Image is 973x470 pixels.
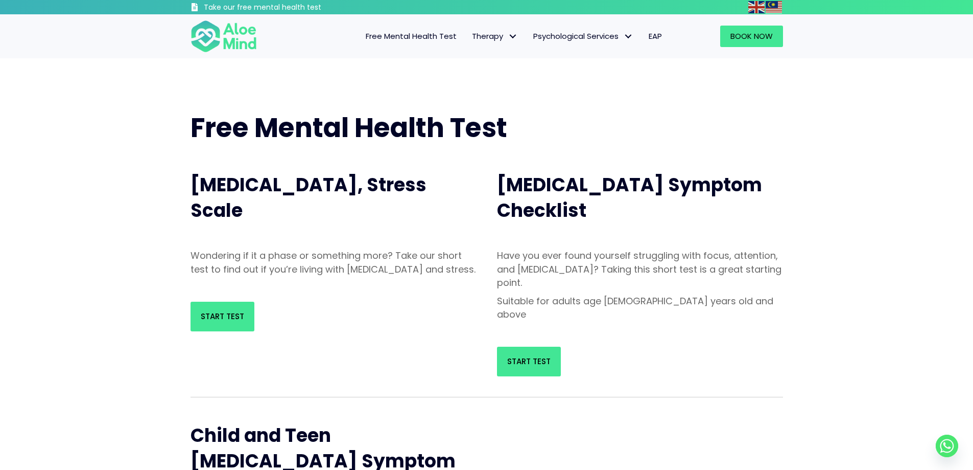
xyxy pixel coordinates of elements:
[497,172,762,223] span: [MEDICAL_DATA] Symptom Checklist
[497,347,561,376] a: Start Test
[766,1,783,13] a: Malay
[472,31,518,41] span: Therapy
[766,1,782,13] img: ms
[464,26,526,47] a: TherapyTherapy: submenu
[191,109,507,146] span: Free Mental Health Test
[533,31,633,41] span: Psychological Services
[526,26,641,47] a: Psychological ServicesPsychological Services: submenu
[507,356,551,367] span: Start Test
[730,31,773,41] span: Book Now
[506,29,520,44] span: Therapy: submenu
[748,1,765,13] img: en
[621,29,636,44] span: Psychological Services: submenu
[641,26,670,47] a: EAP
[497,295,783,321] p: Suitable for adults age [DEMOGRAPHIC_DATA] years old and above
[204,3,376,13] h3: Take our free mental health test
[720,26,783,47] a: Book Now
[366,31,457,41] span: Free Mental Health Test
[649,31,662,41] span: EAP
[191,249,477,276] p: Wondering if it a phase or something more? Take our short test to find out if you’re living with ...
[358,26,464,47] a: Free Mental Health Test
[270,26,670,47] nav: Menu
[191,19,257,53] img: Aloe mind Logo
[191,3,376,14] a: Take our free mental health test
[748,1,766,13] a: English
[497,249,783,289] p: Have you ever found yourself struggling with focus, attention, and [MEDICAL_DATA]? Taking this sh...
[191,302,254,331] a: Start Test
[191,172,426,223] span: [MEDICAL_DATA], Stress Scale
[201,311,244,322] span: Start Test
[936,435,958,457] a: Whatsapp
